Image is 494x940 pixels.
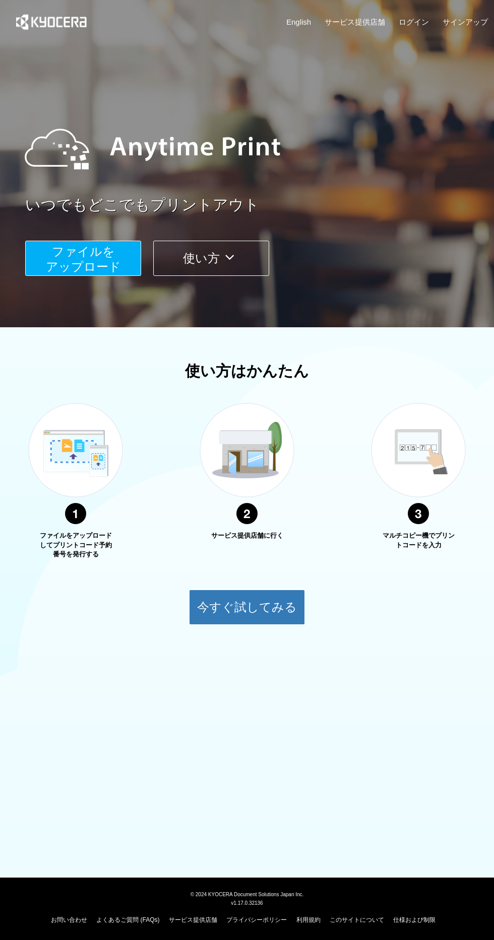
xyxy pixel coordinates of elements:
[153,241,269,276] button: 使い方
[209,531,285,541] p: サービス提供店舗に行く
[191,891,304,897] span: © 2024 KYOCERA Document Solutions Japan Inc.
[443,17,488,27] a: サインアップ
[231,900,263,906] span: v1.17.0.32136
[286,17,311,27] a: English
[330,916,384,923] a: このサイトについて
[393,916,436,923] a: 仕様および制限
[38,531,113,559] p: ファイルをアップロードしてプリントコード予約番号を発行する
[226,916,287,923] a: プライバシーポリシー
[169,916,217,923] a: サービス提供店舗
[399,17,429,27] a: ログイン
[25,194,494,216] a: いつでもどこでもプリントアウト
[96,916,159,923] a: よくあるご質問 (FAQs)
[325,17,385,27] a: サービス提供店舗
[46,245,121,273] span: ファイルを ​​アップロード
[189,590,305,625] button: 今すぐ試してみる
[25,241,141,276] button: ファイルを​​アップロード
[296,916,321,923] a: 利用規約
[381,531,456,550] p: マルチコピー機でプリントコードを入力
[51,916,87,923] a: お問い合わせ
